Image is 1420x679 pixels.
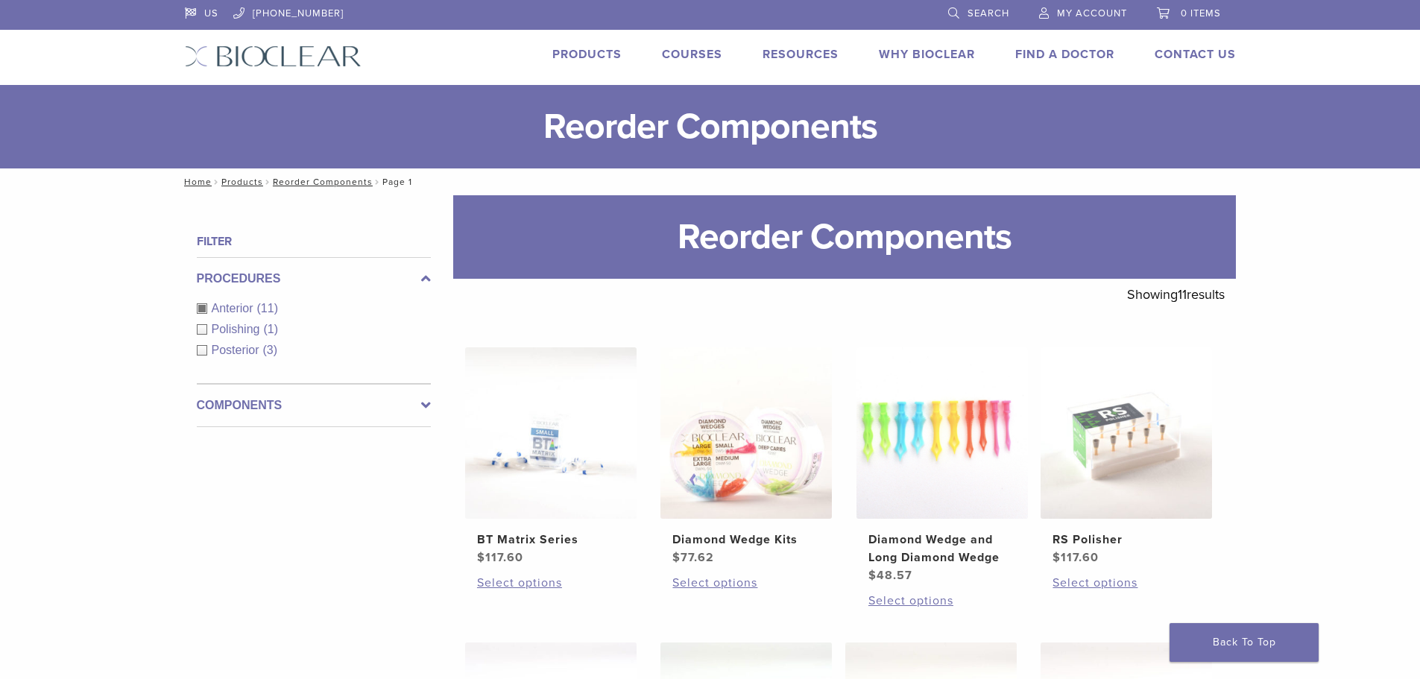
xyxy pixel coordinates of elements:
span: Anterior [212,302,257,315]
bdi: 117.60 [1053,550,1099,565]
span: (3) [263,344,278,356]
span: Posterior [212,344,263,356]
span: $ [672,550,681,565]
a: RS PolisherRS Polisher $117.60 [1040,347,1214,566]
span: 11 [1178,286,1187,303]
a: Find A Doctor [1015,47,1114,62]
a: Contact Us [1155,47,1236,62]
a: Courses [662,47,722,62]
a: Resources [763,47,839,62]
h2: RS Polisher [1053,531,1200,549]
img: RS Polisher [1041,347,1212,519]
span: Polishing [212,323,264,335]
a: Products [552,47,622,62]
img: BT Matrix Series [465,347,637,519]
a: Select options for “Diamond Wedge Kits” [672,574,820,592]
label: Components [197,397,431,414]
h1: Reorder Components [453,195,1236,279]
label: Procedures [197,270,431,288]
h2: Diamond Wedge and Long Diamond Wedge [868,531,1016,566]
a: BT Matrix SeriesBT Matrix Series $117.60 [464,347,638,566]
a: Select options for “BT Matrix Series” [477,574,625,592]
span: / [373,178,382,186]
img: Diamond Wedge and Long Diamond Wedge [856,347,1028,519]
a: Select options for “Diamond Wedge and Long Diamond Wedge” [868,592,1016,610]
h4: Filter [197,233,431,250]
span: $ [868,568,877,583]
a: Why Bioclear [879,47,975,62]
a: Reorder Components [273,177,373,187]
a: Diamond Wedge and Long Diamond WedgeDiamond Wedge and Long Diamond Wedge $48.57 [856,347,1029,584]
bdi: 117.60 [477,550,523,565]
span: Search [968,7,1009,19]
span: 0 items [1181,7,1221,19]
span: $ [1053,550,1061,565]
a: Products [221,177,263,187]
span: My Account [1057,7,1127,19]
span: $ [477,550,485,565]
bdi: 48.57 [868,568,912,583]
nav: Page 1 [174,168,1247,195]
span: / [263,178,273,186]
h2: Diamond Wedge Kits [672,531,820,549]
span: (11) [257,302,278,315]
img: Bioclear [185,45,362,67]
a: Select options for “RS Polisher” [1053,574,1200,592]
p: Showing results [1127,279,1225,310]
a: Home [180,177,212,187]
h2: BT Matrix Series [477,531,625,549]
span: (1) [263,323,278,335]
bdi: 77.62 [672,550,714,565]
img: Diamond Wedge Kits [660,347,832,519]
span: / [212,178,221,186]
a: Diamond Wedge KitsDiamond Wedge Kits $77.62 [660,347,833,566]
a: Back To Top [1170,623,1319,662]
